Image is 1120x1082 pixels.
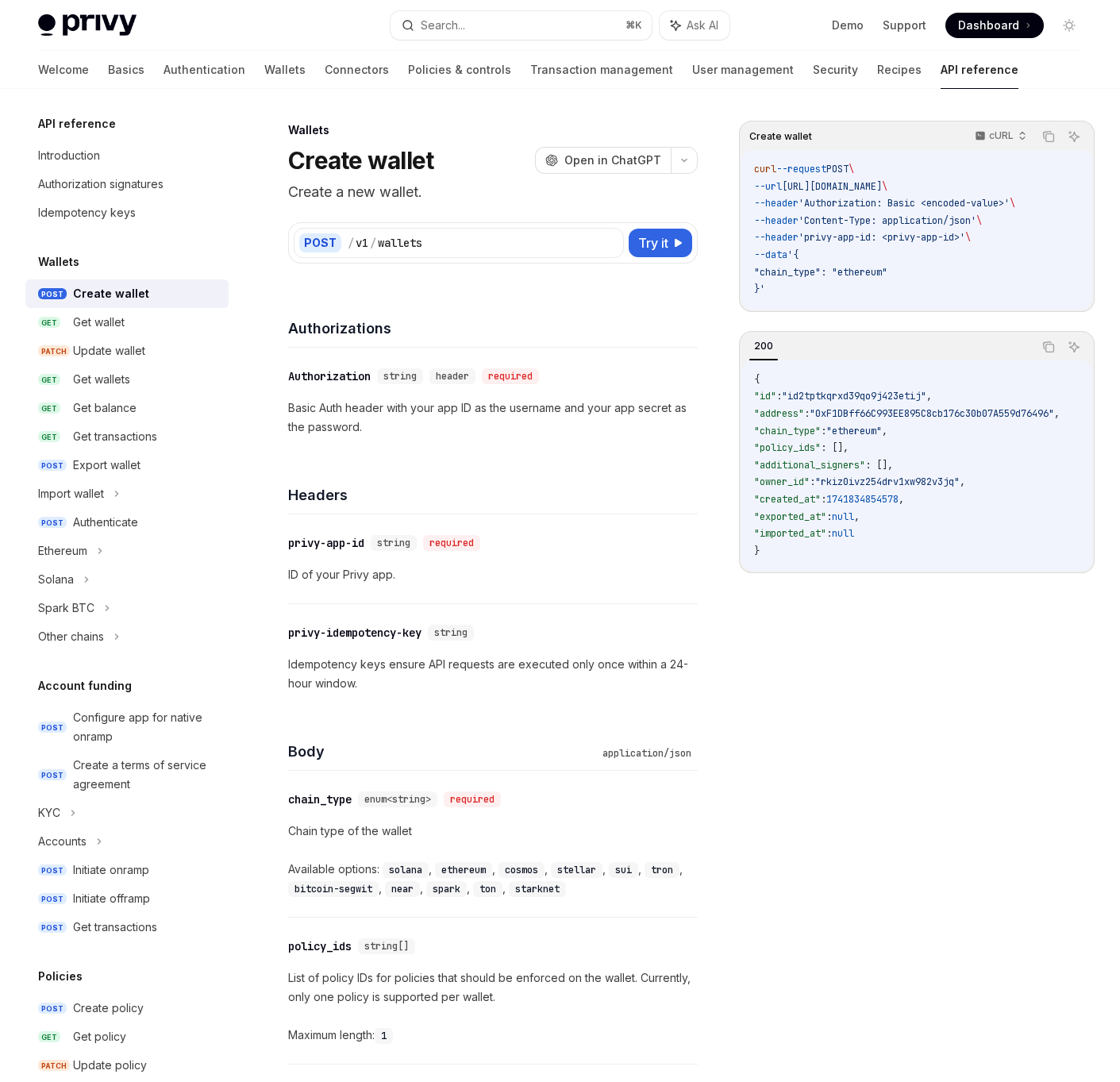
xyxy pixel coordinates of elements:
div: , [383,860,435,879]
span: "additional_signers" [754,459,865,472]
div: Export wallet [73,456,140,475]
div: Get policy [73,1027,126,1046]
a: Idempotency keys [25,198,229,227]
span: , [960,476,965,488]
div: Wallets [288,122,698,138]
div: Idempotency keys [38,203,136,222]
div: application/json [596,745,698,761]
div: POST [299,233,341,252]
a: POSTCreate a terms of service agreement [25,751,229,799]
span: } [754,545,760,557]
span: "rkiz0ivz254drv1xw982v3jq" [815,476,960,488]
h4: Headers [288,484,698,506]
a: POSTCreate policy [25,994,229,1022]
div: Introduction [38,146,100,165]
h5: Wallets [38,252,79,271]
span: : [776,390,782,402]
span: 'Authorization: Basic <encoded-value>' [799,197,1010,210]
div: Available options: [288,860,698,898]
span: 1741834854578 [826,493,899,506]
span: "chain_type" [754,425,821,437]
span: , [854,510,860,523]
div: , [288,879,385,898]
span: "id" [754,390,776,402]
a: GETGet balance [25,394,229,422]
div: Get wallet [73,313,125,332]
code: near [385,881,420,897]
a: Policies & controls [408,51,511,89]
span: --data [754,248,787,261]
span: : [], [821,441,849,454]
span: 'Content-Type: application/json' [799,214,976,227]
span: \ [1010,197,1015,210]
a: GETGet wallet [25,308,229,337]
button: Toggle dark mode [1056,13,1082,38]
span: header [436,370,469,383]
span: "id2tptkqrxd39qo9j423etij" [782,390,926,402]
a: Recipes [877,51,922,89]
a: API reference [941,51,1018,89]
div: , [473,879,509,898]
span: --header [754,231,799,244]
span: POST [826,163,849,175]
div: chain_type [288,791,352,807]
span: , [1054,407,1060,420]
a: POSTInitiate onramp [25,856,229,884]
span: { [754,373,760,386]
p: Idempotency keys ensure API requests are executed only once within a 24-hour window. [288,655,698,693]
span: '{ [787,248,799,261]
button: Ask AI [1064,337,1084,357]
span: "imported_at" [754,527,826,540]
img: light logo [38,14,137,37]
span: Open in ChatGPT [564,152,661,168]
div: Get transactions [73,918,157,937]
span: 'privy-app-id: <privy-app-id>' [799,231,965,244]
h4: Body [288,741,596,762]
div: , [645,860,686,879]
button: Ask AI [1064,126,1084,147]
h5: API reference [38,114,116,133]
div: Get transactions [73,427,157,446]
div: Accounts [38,832,87,851]
button: Open in ChatGPT [535,147,671,174]
p: ID of your Privy app. [288,565,698,584]
a: POSTCreate wallet [25,279,229,308]
h5: Account funding [38,676,132,695]
button: Ask AI [660,11,729,40]
a: Connectors [325,51,389,89]
div: required [444,791,501,807]
a: Authentication [164,51,245,89]
a: Dashboard [945,13,1044,38]
button: Copy the contents from the code block [1038,337,1059,357]
span: \ [965,231,971,244]
span: GET [38,402,60,414]
p: Chain type of the wallet [288,822,698,841]
button: Search...⌘K [391,11,652,40]
span: [URL][DOMAIN_NAME] [782,180,882,193]
div: Initiate offramp [73,889,150,908]
p: List of policy IDs for policies that should be enforced on the wallet. Currently, only one policy... [288,968,698,1007]
div: Import wallet [38,484,104,503]
span: : [821,425,826,437]
span: PATCH [38,345,70,357]
span: POST [38,893,67,905]
span: Create wallet [749,130,812,143]
code: stellar [551,862,602,878]
span: "exported_at" [754,510,826,523]
span: : [804,407,810,420]
p: Basic Auth header with your app ID as the username and your app secret as the password. [288,399,698,437]
span: ⌘ K [625,19,642,32]
span: POST [38,722,67,734]
div: Initiate onramp [73,861,149,880]
span: POST [38,288,67,300]
code: cosmos [498,862,545,878]
span: POST [38,460,67,472]
span: string[] [364,940,409,953]
code: starknet [509,881,566,897]
h5: Policies [38,967,83,986]
div: Authenticate [73,513,138,532]
div: required [482,368,539,384]
span: "policy_ids" [754,441,821,454]
code: solana [383,862,429,878]
span: POST [38,769,67,781]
